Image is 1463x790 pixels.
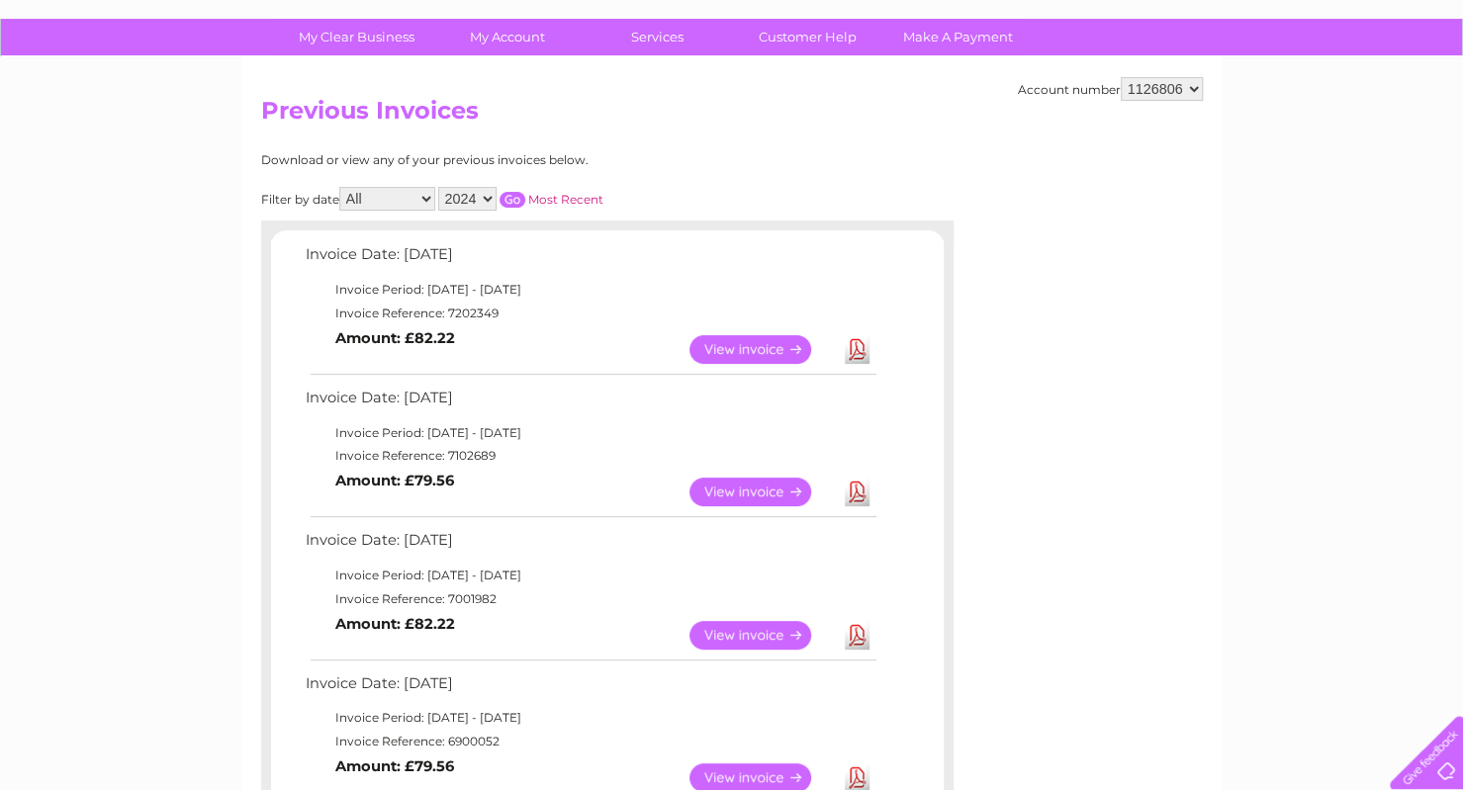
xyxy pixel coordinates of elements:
[265,11,1200,96] div: Clear Business is a trading name of Verastar Limited (registered in [GEOGRAPHIC_DATA] No. 3667643...
[1090,10,1227,35] a: 0333 014 3131
[301,241,879,278] td: Invoice Date: [DATE]
[1291,84,1320,99] a: Blog
[301,385,879,421] td: Invoice Date: [DATE]
[1398,84,1444,99] a: Log out
[689,621,835,650] a: View
[528,192,603,207] a: Most Recent
[301,278,879,302] td: Invoice Period: [DATE] - [DATE]
[689,335,835,364] a: View
[301,564,879,587] td: Invoice Period: [DATE] - [DATE]
[876,19,1040,55] a: Make A Payment
[261,97,1203,134] h2: Previous Invoices
[301,670,879,707] td: Invoice Date: [DATE]
[726,19,889,55] a: Customer Help
[1220,84,1279,99] a: Telecoms
[275,19,438,55] a: My Clear Business
[301,444,879,468] td: Invoice Reference: 7102689
[301,527,879,564] td: Invoice Date: [DATE]
[261,153,780,167] div: Download or view any of your previous invoices below.
[845,335,869,364] a: Download
[845,478,869,506] a: Download
[335,757,454,775] b: Amount: £79.56
[335,615,455,633] b: Amount: £82.22
[335,472,454,489] b: Amount: £79.56
[261,187,780,211] div: Filter by date
[301,421,879,445] td: Invoice Period: [DATE] - [DATE]
[845,621,869,650] a: Download
[301,730,879,753] td: Invoice Reference: 6900052
[1115,84,1152,99] a: Water
[425,19,589,55] a: My Account
[1331,84,1380,99] a: Contact
[301,706,879,730] td: Invoice Period: [DATE] - [DATE]
[1018,77,1203,101] div: Account number
[576,19,739,55] a: Services
[689,478,835,506] a: View
[51,51,152,112] img: logo.png
[301,587,879,611] td: Invoice Reference: 7001982
[301,302,879,325] td: Invoice Reference: 7202349
[1164,84,1208,99] a: Energy
[335,329,455,347] b: Amount: £82.22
